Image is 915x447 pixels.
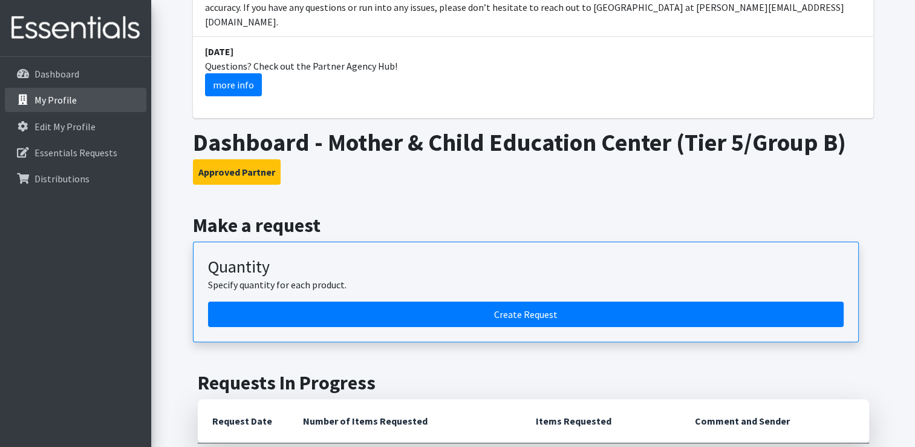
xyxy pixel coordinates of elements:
[208,277,844,292] p: Specify quantity for each product.
[208,257,844,277] h3: Quantity
[5,8,146,48] img: HumanEssentials
[193,37,873,104] li: Questions? Check out the Partner Agency Hub!
[521,399,680,443] th: Items Requested
[5,167,146,191] a: Distributions
[193,159,281,185] button: Approved Partner
[193,128,873,157] h1: Dashboard - Mother & Child Education Center (Tier 5/Group B)
[205,73,262,96] a: more info
[34,68,79,80] p: Dashboard
[34,121,96,133] p: Edit My Profile
[5,141,146,165] a: Essentials Requests
[288,399,522,443] th: Number of Items Requested
[34,147,117,159] p: Essentials Requests
[193,214,873,237] h2: Make a request
[5,62,146,86] a: Dashboard
[34,173,90,185] p: Distributions
[208,302,844,327] a: Create a request by quantity
[5,88,146,112] a: My Profile
[680,399,868,443] th: Comment and Sender
[205,45,233,58] strong: [DATE]
[34,94,77,106] p: My Profile
[198,371,869,394] h2: Requests In Progress
[198,399,288,443] th: Request Date
[5,114,146,139] a: Edit My Profile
